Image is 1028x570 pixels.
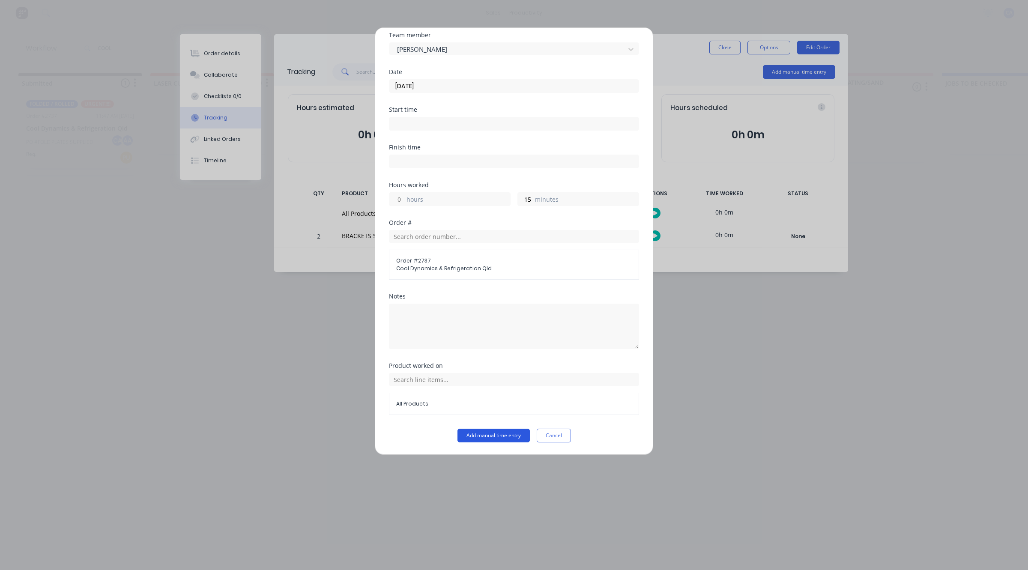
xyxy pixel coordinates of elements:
[389,182,639,188] div: Hours worked
[389,107,639,113] div: Start time
[406,195,510,206] label: hours
[389,144,639,150] div: Finish time
[389,32,639,38] div: Team member
[389,193,404,206] input: 0
[396,257,632,265] span: Order # 2737
[396,400,632,408] span: All Products
[457,429,530,442] button: Add manual time entry
[518,193,533,206] input: 0
[537,429,571,442] button: Cancel
[389,373,639,386] input: Search line items...
[389,230,639,243] input: Search order number...
[535,195,639,206] label: minutes
[389,293,639,299] div: Notes
[389,220,639,226] div: Order #
[389,363,639,369] div: Product worked on
[396,265,632,272] span: Cool Dynamics & Refrigeration Qld
[389,69,639,75] div: Date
